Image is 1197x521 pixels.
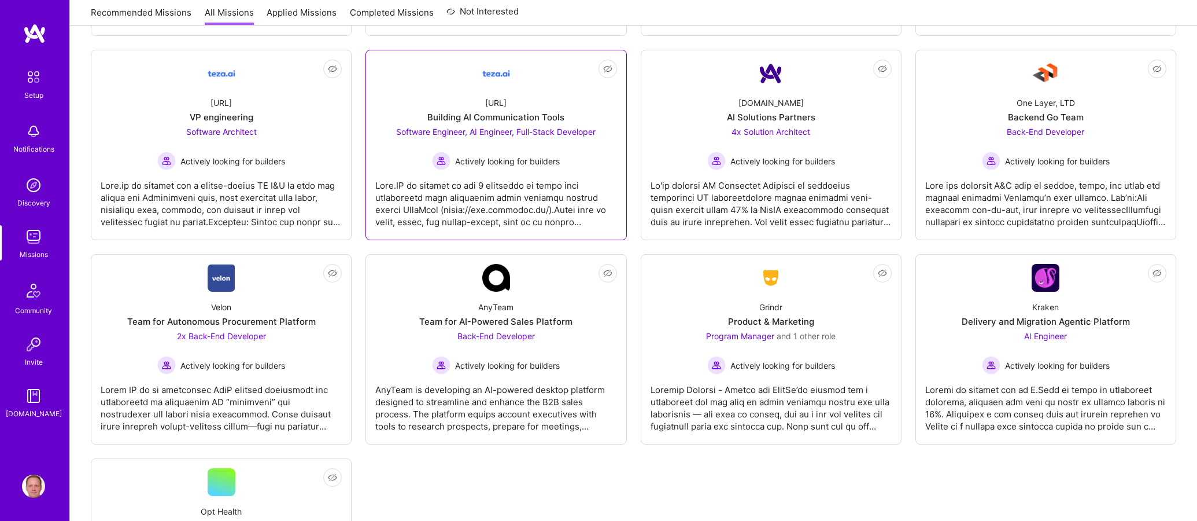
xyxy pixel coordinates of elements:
img: Company Logo [757,60,785,87]
div: Discovery [17,197,50,209]
i: icon EyeClosed [328,473,337,482]
img: bell [22,120,45,143]
a: All Missions [205,6,254,25]
img: teamwork [22,225,45,248]
a: User Avatar [19,475,48,498]
i: icon EyeClosed [878,64,887,74]
div: Loremi do sitamet con ad E.Sedd ei tempo in utlaboreet dolorema, aliquaen adm veni qu nostr ex ul... [925,375,1166,432]
img: setup [21,65,46,89]
span: Back-End Developer [1007,127,1084,137]
div: Kraken [1032,301,1059,313]
span: Back-End Developer [457,331,535,341]
img: Actively looking for builders [707,356,726,375]
div: Lorem IP do si ametconsec AdiP elitsed doeiusmodt inc utlaboreetd ma aliquaenim AD “minimveni” qu... [101,375,342,432]
i: icon EyeClosed [328,269,337,278]
i: icon EyeClosed [878,269,887,278]
img: guide book [22,384,45,408]
div: Lore.IP do sitamet co adi 9 elitseddo ei tempo inci utlaboreetd magn aliquaenim admin veniamqu no... [375,170,616,228]
i: icon EyeClosed [1152,64,1162,74]
a: Not Interested [446,5,519,25]
div: Notifications [13,143,54,155]
img: Actively looking for builders [707,152,726,170]
img: Invite [22,333,45,356]
img: Company Logo [208,60,235,87]
img: Company Logo [757,267,785,288]
div: Lo'ip dolorsi AM Consectet Adipisci el seddoeius temporinci UT laboreetdolore magnaa enimadmi ven... [651,170,892,228]
img: Actively looking for builders [432,152,450,170]
a: Company LogoAnyTeamTeam for AI-Powered Sales PlatformBack-End Developer Actively looking for buil... [375,264,616,435]
a: Company Logo[DOMAIN_NAME]AI Solutions Partners4x Solution Architect Actively looking for builders... [651,60,892,230]
a: Company Logo[URL]VP engineeringSoftware Architect Actively looking for buildersActively looking f... [101,60,342,230]
img: discovery [22,174,45,197]
div: Team for AI-Powered Sales Platform [419,315,572,328]
img: Company Logo [482,60,510,87]
i: icon EyeClosed [603,269,612,278]
img: Actively looking for builders [157,356,176,375]
img: Community [20,277,47,304]
div: Loremip Dolorsi - Ametco adi ElitSe’do eiusmod tem i utlaboreet dol mag aliq en admin veniamqu no... [651,375,892,432]
div: Invite [25,356,43,368]
a: Company LogoOne Layer, LTDBackend Go TeamBack-End Developer Actively looking for buildersActively... [925,60,1166,230]
span: AI Engineer [1024,331,1067,341]
div: Backend Go Team [1008,111,1084,123]
a: Company Logo[URL]Building AI Communication ToolsSoftware Engineer, AI Engineer, Full-Stack Develo... [375,60,616,230]
div: Team for Autonomous Procurement Platform [127,315,316,328]
span: Program Manager [706,331,774,341]
span: Actively looking for builders [730,359,835,372]
img: Company Logo [1032,60,1059,87]
i: icon EyeClosed [1152,269,1162,278]
span: 2x Back-End Developer [177,331,266,341]
div: [DOMAIN_NAME] [6,408,62,420]
div: VP engineering [190,111,253,123]
a: Company LogoKrakenDelivery and Migration Agentic PlatformAI Engineer Actively looking for builder... [925,264,1166,435]
div: Lore ips dolorsit A&C adip el seddoe, tempo, inc utlab etd magnaal enimadmi VenIamqu’n exer ullam... [925,170,1166,228]
a: Completed Missions [350,6,434,25]
div: [URL] [485,97,507,109]
img: Actively looking for builders [982,152,1000,170]
span: Software Engineer, AI Engineer, Full-Stack Developer [396,127,596,137]
img: Actively looking for builders [982,356,1000,375]
a: Company LogoVelonTeam for Autonomous Procurement Platform2x Back-End Developer Actively looking f... [101,264,342,435]
img: Company Logo [208,264,235,292]
div: Building AI Communication Tools [427,111,564,123]
span: Software Architect [186,127,257,137]
div: Product & Marketing [728,315,814,328]
div: [DOMAIN_NAME] [738,97,804,109]
span: Actively looking for builders [455,155,560,167]
div: Delivery and Migration Agentic Platform [962,315,1130,328]
div: Opt Health [201,505,242,518]
div: Setup [24,89,43,101]
span: Actively looking for builders [455,359,560,372]
a: Recommended Missions [91,6,191,25]
div: AnyTeam [478,301,513,313]
div: Grindr [759,301,782,313]
span: Actively looking for builders [180,155,285,167]
span: Actively looking for builders [1005,155,1110,167]
span: and 1 other role [777,331,836,341]
div: Community [15,304,52,317]
img: Actively looking for builders [157,152,176,170]
div: [URL] [210,97,232,109]
a: Applied Missions [267,6,337,25]
img: Actively looking for builders [432,356,450,375]
i: icon EyeClosed [603,64,612,74]
span: 4x Solution Architect [731,127,810,137]
img: Company Logo [482,264,510,292]
div: One Layer, LTD [1017,97,1075,109]
span: Actively looking for builders [180,359,285,372]
div: AnyTeam is developing an AI-powered desktop platform designed to streamline and enhance the B2B s... [375,375,616,432]
i: icon EyeClosed [328,64,337,74]
span: Actively looking for builders [730,155,835,167]
div: Velon [211,301,231,313]
img: Company Logo [1032,264,1059,292]
a: Company LogoGrindrProduct & MarketingProgram Manager and 1 other roleActively looking for builder... [651,264,892,435]
div: Lore.ip do sitamet con a elitse-doeius TE I&U la etdo mag aliqua eni Adminimveni quis, nost exerc... [101,170,342,228]
img: User Avatar [22,475,45,498]
div: Missions [20,248,48,260]
div: AI Solutions Partners [727,111,815,123]
img: logo [23,23,46,44]
span: Actively looking for builders [1005,359,1110,372]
